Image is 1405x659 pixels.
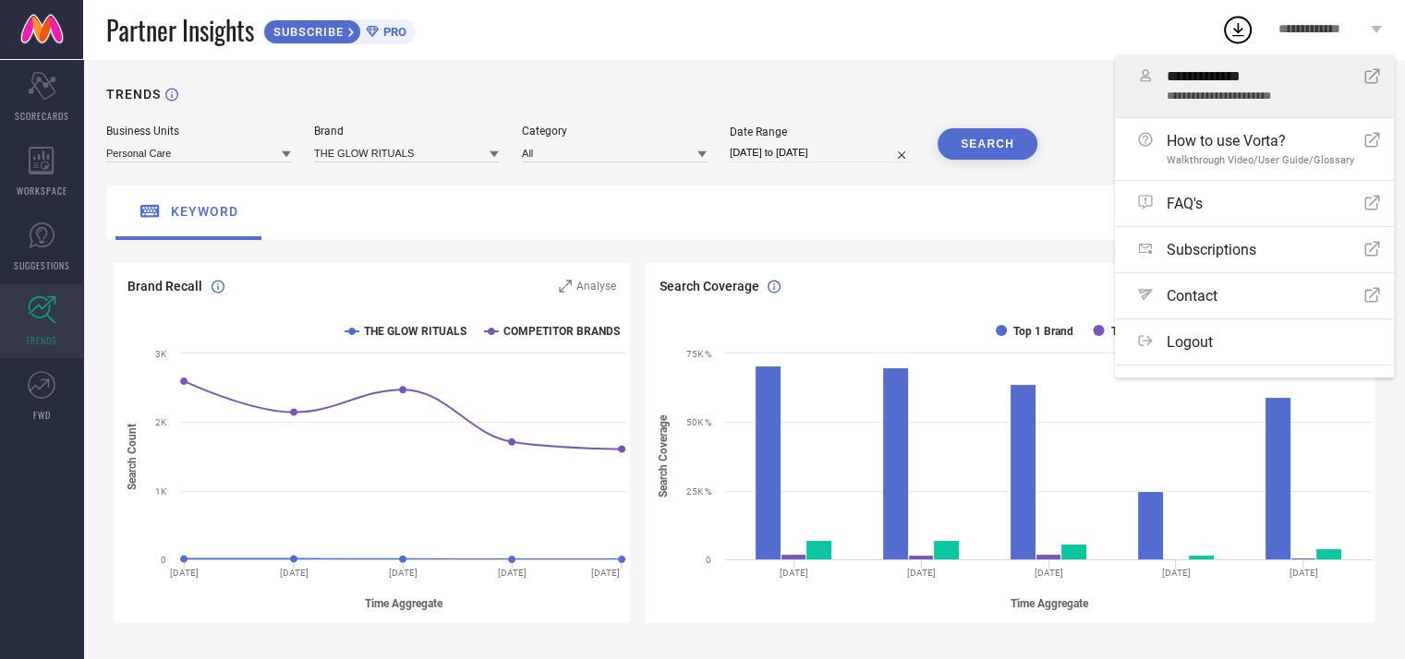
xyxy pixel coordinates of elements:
[106,11,254,49] span: Partner Insights
[1013,325,1073,338] text: Top 1 Brand
[559,280,572,293] svg: Zoom
[263,15,416,44] a: SUBSCRIBEPRO
[171,204,238,219] span: keyword
[1011,597,1089,610] tspan: Time Aggregate
[1290,568,1318,578] text: [DATE]
[170,568,199,578] text: [DATE]
[1115,273,1394,318] a: Contact
[14,258,70,272] span: SUGGESTIONS
[1167,132,1354,150] span: How to use Vorta?
[106,125,291,138] div: Business Units
[938,128,1037,160] button: SEARCH
[26,333,57,347] span: TRENDS
[498,568,527,578] text: [DATE]
[155,417,167,427] text: 2K
[1115,181,1394,226] a: FAQ's
[591,568,620,578] text: [DATE]
[161,555,166,565] text: 0
[686,349,711,359] text: 75K %
[522,125,707,138] div: Category
[155,486,167,497] text: 1K
[657,414,670,497] tspan: Search Coverage
[1111,325,1214,338] text: THE GLOW RITUALS
[314,125,499,138] div: Brand
[33,408,51,422] span: FWD
[1167,287,1217,305] span: Contact
[155,349,167,359] text: 3K
[15,109,69,123] span: SCORECARDS
[503,325,620,338] text: COMPETITOR BRANDS
[686,486,711,497] text: 25K %
[706,555,711,565] text: 0
[1035,568,1063,578] text: [DATE]
[106,87,161,102] h1: TRENDS
[730,143,914,162] input: Select date range
[364,325,466,338] text: THE GLOW RITUALS
[365,597,443,610] tspan: Time Aggregate
[379,25,406,39] span: PRO
[780,568,808,578] text: [DATE]
[1115,118,1394,180] a: How to use Vorta?Walkthrough Video/User Guide/Glossary
[907,568,936,578] text: [DATE]
[389,568,418,578] text: [DATE]
[686,417,711,427] text: 50K %
[1115,227,1394,272] a: Subscriptions
[1167,241,1256,258] span: Subscriptions
[280,568,309,578] text: [DATE]
[17,184,67,198] span: WORKSPACE
[1221,13,1254,46] div: Open download list
[127,279,202,294] span: Brand Recall
[576,280,616,293] span: Analyse
[1162,568,1191,578] text: [DATE]
[1167,154,1354,166] span: Walkthrough Video/User Guide/Glossary
[1167,333,1213,351] span: Logout
[264,25,348,39] span: SUBSCRIBE
[730,126,914,138] div: Date Range
[126,424,139,490] tspan: Search Count
[659,279,758,294] span: Search Coverage
[1167,195,1203,212] span: FAQ's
